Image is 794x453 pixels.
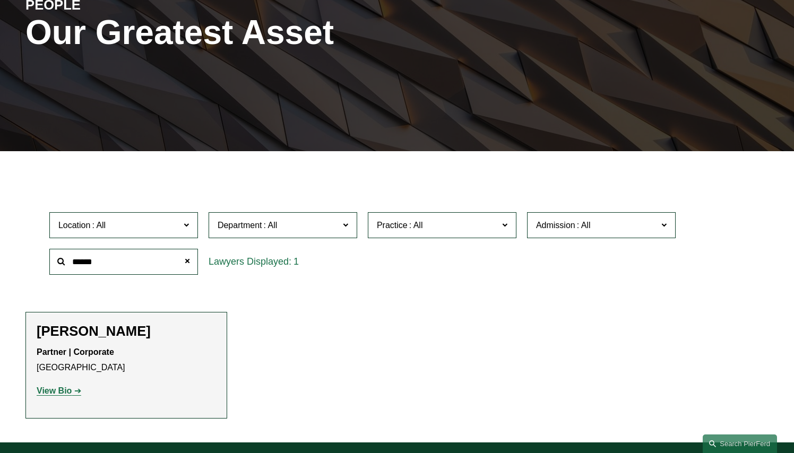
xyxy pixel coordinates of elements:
strong: View Bio [37,386,72,395]
span: Location [58,221,91,230]
span: Admission [536,221,575,230]
h1: Our Greatest Asset [25,13,521,52]
span: Practice [377,221,408,230]
p: [GEOGRAPHIC_DATA] [37,345,216,376]
strong: Partner | Corporate [37,347,114,356]
h2: [PERSON_NAME] [37,323,216,339]
span: Department [218,221,262,230]
span: 1 [294,256,299,267]
a: Search this site [703,434,777,453]
a: View Bio [37,386,81,395]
